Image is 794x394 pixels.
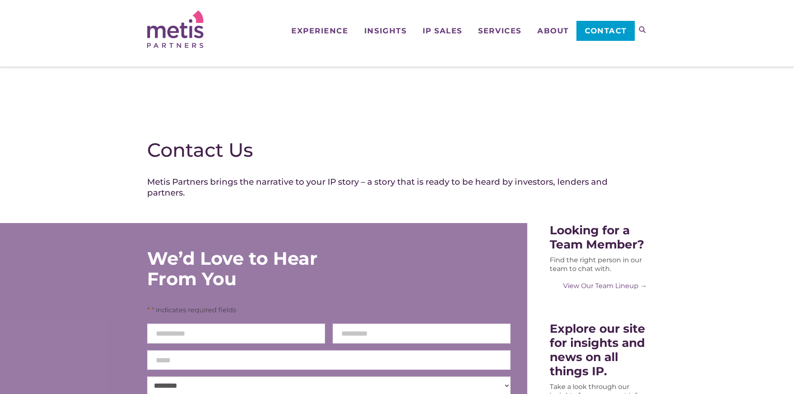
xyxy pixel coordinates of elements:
h4: Metis Partners brings the narrative to your IP story – a story that is ready to be heard by inves... [147,176,647,198]
div: We’d Love to Hear From You [147,248,368,289]
span: Insights [364,27,406,35]
h1: Contact Us [147,138,647,162]
span: Contact [585,27,627,35]
div: Explore our site for insights and news on all things IP. [550,321,647,378]
img: Metis Partners [147,10,203,48]
p: " " indicates required fields [147,306,511,315]
a: View Our Team Lineup → [550,281,647,290]
span: IP Sales [423,27,462,35]
span: About [537,27,569,35]
a: Contact [576,21,634,41]
span: Experience [291,27,348,35]
div: Find the right person in our team to chat with. [550,256,647,273]
div: Looking for a Team Member? [550,223,647,251]
span: Services [478,27,521,35]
